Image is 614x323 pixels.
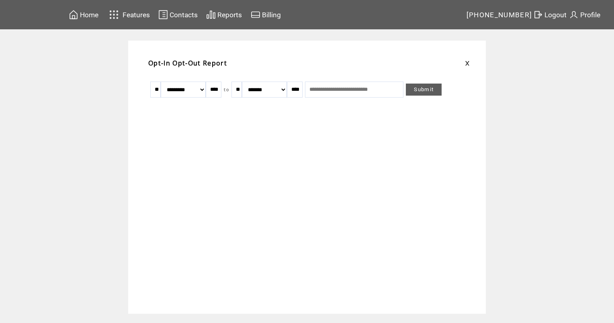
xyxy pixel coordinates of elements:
[406,84,442,96] a: Submit
[533,10,543,20] img: exit.svg
[157,8,199,21] a: Contacts
[69,10,78,20] img: home.svg
[250,8,282,21] a: Billing
[580,11,600,19] span: Profile
[251,10,260,20] img: creidtcard.svg
[262,11,281,19] span: Billing
[206,10,216,20] img: chart.svg
[569,10,579,20] img: profile.svg
[106,7,151,22] a: Features
[217,11,242,19] span: Reports
[158,10,168,20] img: contacts.svg
[467,11,532,19] span: [PHONE_NUMBER]
[148,59,227,67] span: Opt-In Opt-Out Report
[80,11,98,19] span: Home
[68,8,100,21] a: Home
[532,8,568,21] a: Logout
[107,8,121,21] img: features.svg
[170,11,198,19] span: Contacts
[205,8,243,21] a: Reports
[568,8,602,21] a: Profile
[224,87,229,92] span: to
[123,11,150,19] span: Features
[544,11,567,19] span: Logout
